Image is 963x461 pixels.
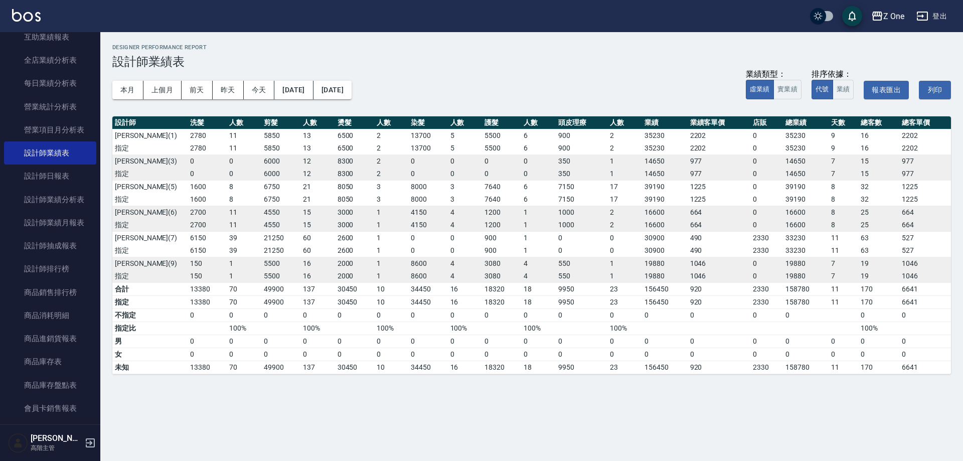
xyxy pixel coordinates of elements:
[374,270,409,283] td: 1
[642,257,688,270] td: 19880
[642,219,688,232] td: 16600
[746,80,774,99] button: 虛業績
[556,244,607,257] td: 0
[607,193,642,206] td: 17
[227,193,261,206] td: 8
[783,180,829,193] td: 39190
[188,129,227,142] td: 2780
[482,206,521,219] td: 1200
[642,129,688,142] td: 35230
[829,257,858,270] td: 7
[783,244,829,257] td: 33230
[448,206,483,219] td: 4
[374,257,409,270] td: 1
[642,231,688,244] td: 30900
[521,270,556,283] td: 4
[899,168,951,181] td: 977
[829,231,858,244] td: 11
[642,168,688,181] td: 14650
[4,118,96,141] a: 營業項目月分析表
[12,9,41,22] img: Logo
[642,270,688,283] td: 19880
[335,155,374,168] td: 8300
[746,69,801,80] div: 業績類型：
[4,420,96,443] a: 服務扣項明細表
[4,257,96,280] a: 設計師排行榜
[750,116,783,129] th: 店販
[812,69,854,80] div: 排序依據：
[374,206,409,219] td: 1
[829,180,858,193] td: 8
[899,206,951,219] td: 664
[112,193,188,206] td: 指定
[261,168,300,181] td: 6000
[4,374,96,397] a: 商品庫存盤點表
[261,219,300,232] td: 4550
[408,155,447,168] td: 0
[688,231,750,244] td: 490
[188,168,227,181] td: 0
[31,433,82,443] h5: [PERSON_NAME]
[556,142,607,155] td: 900
[750,206,783,219] td: 0
[521,155,556,168] td: 0
[858,257,899,270] td: 19
[143,81,182,99] button: 上個月
[899,193,951,206] td: 1225
[227,116,261,129] th: 人數
[374,142,409,155] td: 2
[4,141,96,165] a: 設計師業績表
[300,155,335,168] td: 12
[688,257,750,270] td: 1046
[556,257,607,270] td: 550
[607,206,642,219] td: 2
[482,180,521,193] td: 7640
[182,81,213,99] button: 前天
[4,26,96,49] a: 互助業績報表
[408,116,447,129] th: 染髮
[4,304,96,327] a: 商品消耗明細
[300,180,335,193] td: 21
[112,81,143,99] button: 本月
[912,7,951,26] button: 登出
[521,219,556,232] td: 1
[883,10,904,23] div: Z One
[482,168,521,181] td: 0
[188,155,227,168] td: 0
[227,244,261,257] td: 39
[750,168,783,181] td: 0
[112,206,188,219] td: [PERSON_NAME](6)
[521,193,556,206] td: 6
[448,180,483,193] td: 3
[899,155,951,168] td: 977
[448,257,483,270] td: 4
[448,168,483,181] td: 0
[448,129,483,142] td: 5
[112,116,951,374] table: a dense table
[829,142,858,155] td: 9
[4,234,96,257] a: 設計師抽成報表
[858,116,899,129] th: 總客數
[300,168,335,181] td: 12
[899,244,951,257] td: 527
[261,193,300,206] td: 6750
[688,270,750,283] td: 1046
[773,80,801,99] button: 實業績
[858,180,899,193] td: 32
[300,244,335,257] td: 60
[607,129,642,142] td: 2
[812,80,833,99] button: 代號
[408,244,447,257] td: 0
[313,81,352,99] button: [DATE]
[188,206,227,219] td: 2700
[750,180,783,193] td: 0
[919,81,951,99] button: 列印
[408,168,447,181] td: 0
[858,142,899,155] td: 16
[750,142,783,155] td: 0
[642,206,688,219] td: 16600
[783,206,829,219] td: 16600
[4,211,96,234] a: 設計師業績月報表
[783,142,829,155] td: 35230
[227,231,261,244] td: 39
